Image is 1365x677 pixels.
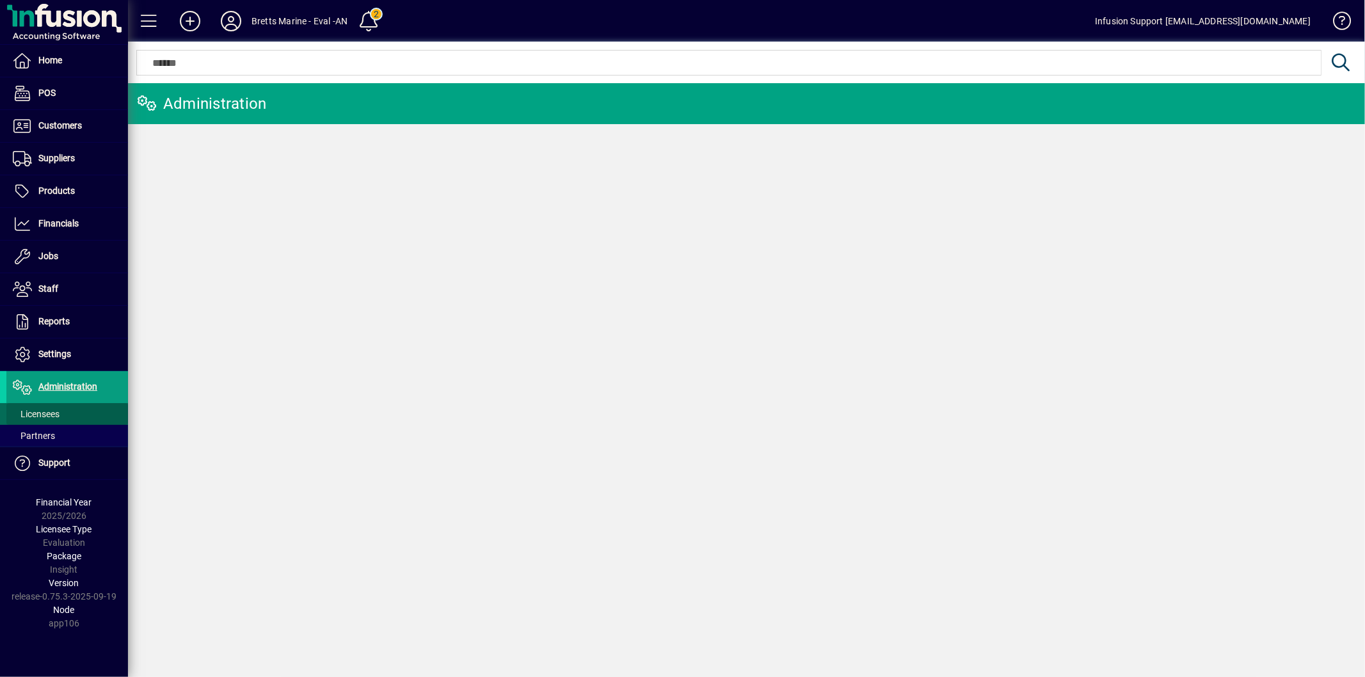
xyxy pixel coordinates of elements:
[6,403,128,425] a: Licensees
[211,10,251,33] button: Profile
[1095,11,1311,31] div: Infusion Support [EMAIL_ADDRESS][DOMAIN_NAME]
[138,93,267,114] div: Administration
[6,447,128,479] a: Support
[251,11,347,31] div: Bretts Marine - Eval -AN
[36,524,92,534] span: Licensee Type
[38,120,82,131] span: Customers
[36,497,92,507] span: Financial Year
[6,175,128,207] a: Products
[38,458,70,468] span: Support
[38,316,70,326] span: Reports
[49,578,79,588] span: Version
[6,306,128,338] a: Reports
[38,349,71,359] span: Settings
[6,425,128,447] a: Partners
[6,241,128,273] a: Jobs
[6,45,128,77] a: Home
[54,605,75,615] span: Node
[13,431,55,441] span: Partners
[38,55,62,65] span: Home
[38,381,97,392] span: Administration
[6,273,128,305] a: Staff
[6,77,128,109] a: POS
[38,88,56,98] span: POS
[170,10,211,33] button: Add
[6,110,128,142] a: Customers
[6,208,128,240] a: Financials
[38,283,58,294] span: Staff
[6,338,128,370] a: Settings
[13,409,60,419] span: Licensees
[38,218,79,228] span: Financials
[38,251,58,261] span: Jobs
[38,186,75,196] span: Products
[1323,3,1349,44] a: Knowledge Base
[6,143,128,175] a: Suppliers
[47,551,81,561] span: Package
[38,153,75,163] span: Suppliers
